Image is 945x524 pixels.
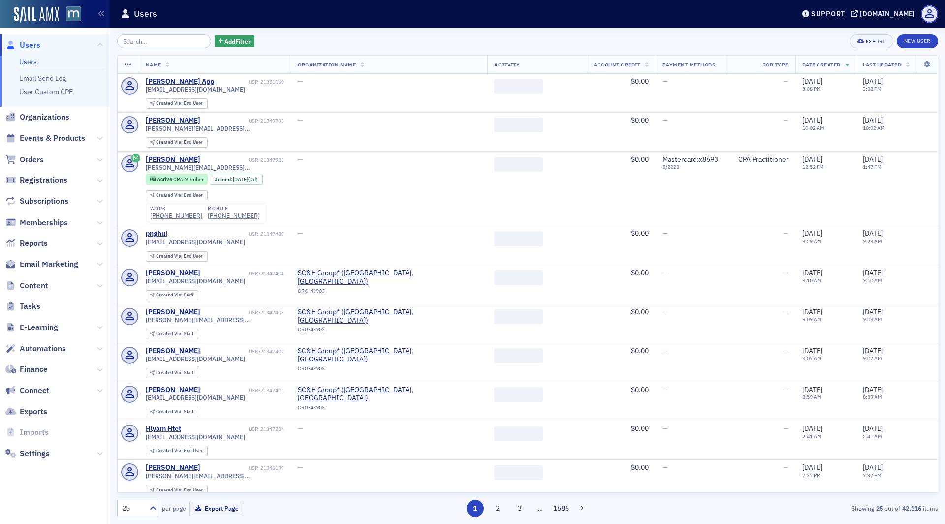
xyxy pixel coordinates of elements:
[146,347,200,356] div: [PERSON_NAME]
[863,116,883,125] span: [DATE]
[156,100,184,106] span: Created Via :
[156,101,203,106] div: End User
[662,307,668,316] span: —
[5,448,50,459] a: Settings
[162,504,186,513] label: per page
[5,322,58,333] a: E-Learning
[662,229,668,238] span: —
[5,343,66,354] a: Automations
[494,61,520,68] span: Activity
[494,157,543,172] span: ‌
[20,112,69,123] span: Organizations
[5,427,49,438] a: Imports
[233,176,248,183] span: [DATE]
[863,77,883,86] span: [DATE]
[783,385,788,394] span: —
[202,270,284,277] div: USR-21347404
[146,269,200,278] a: [PERSON_NAME]
[20,364,48,375] span: Finance
[511,500,529,517] button: 3
[631,229,649,238] span: $0.00
[146,155,200,164] a: [PERSON_NAME]
[298,155,303,164] span: —
[202,118,284,124] div: USR-21349796
[146,190,208,200] div: Created Via: End User
[5,406,47,417] a: Exports
[631,268,649,277] span: $0.00
[146,433,245,441] span: [EMAIL_ADDRESS][DOMAIN_NAME]
[863,164,882,170] time: 1:47 PM
[863,124,885,131] time: 10:02 AM
[156,369,184,376] span: Created Via :
[662,61,715,68] span: Payment Methods
[156,253,184,259] span: Created Via :
[146,368,198,378] div: Created Via: Staff
[146,290,198,300] div: Created Via: Staff
[146,355,245,362] span: [EMAIL_ADDRESS][DOMAIN_NAME]
[157,176,173,183] span: Active
[5,112,69,123] a: Organizations
[900,504,923,513] strong: 42,116
[20,322,58,333] span: E-Learning
[146,164,284,171] span: [PERSON_NAME][EMAIL_ADDRESS][DOMAIN_NAME]
[494,118,543,132] span: ‌
[802,393,821,400] time: 8:59 AM
[897,34,938,48] a: New User
[5,301,40,312] a: Tasks
[146,125,284,132] span: [PERSON_NAME][EMAIL_ADDRESS][DOMAIN_NAME]
[494,387,543,402] span: ‌
[662,424,668,433] span: —
[802,424,822,433] span: [DATE]
[298,288,480,297] div: ORG-43903
[156,254,203,259] div: End User
[173,176,204,183] span: CPA Member
[298,424,303,433] span: —
[156,487,184,493] span: Created Via :
[5,385,49,396] a: Connect
[863,277,882,284] time: 9:10 AM
[662,385,668,394] span: —
[298,269,480,286] a: SC&H Group* ([GEOGRAPHIC_DATA], [GEOGRAPHIC_DATA])
[298,77,303,86] span: —
[146,463,200,472] a: [PERSON_NAME]
[631,116,649,125] span: $0.00
[467,500,484,517] button: 1
[494,270,543,285] span: ‌
[146,98,208,109] div: Created Via: End User
[150,176,203,183] a: Active CPA Member
[146,116,200,125] div: [PERSON_NAME]
[851,10,918,17] button: [DOMAIN_NAME]
[146,386,200,394] div: [PERSON_NAME]
[783,424,788,433] span: —
[20,259,78,270] span: Email Marketing
[671,504,938,513] div: Showing out of items
[494,231,543,246] span: ‌
[298,347,480,364] span: SC&H Group* (Sparks Glencoe, MD)
[156,330,184,337] span: Created Via :
[215,35,255,48] button: AddFilter
[298,386,480,403] span: SC&H Group* (Sparks Glencoe, MD)
[169,231,284,237] div: USR-21347457
[146,77,214,86] a: [PERSON_NAME] App
[802,472,821,479] time: 7:37 PM
[298,365,480,375] div: ORG-43903
[20,196,68,207] span: Subscriptions
[117,34,211,48] input: Search…
[150,206,202,212] div: work
[802,307,822,316] span: [DATE]
[146,329,198,339] div: Created Via: Staff
[20,385,49,396] span: Connect
[59,6,81,23] a: View Homepage
[146,229,167,238] a: pnghui
[156,193,203,198] div: End User
[5,133,85,144] a: Events & Products
[20,175,67,186] span: Registrations
[863,393,882,400] time: 8:59 AM
[146,407,198,417] div: Created Via: Staff
[5,238,48,249] a: Reports
[298,347,480,364] a: SC&H Group* ([GEOGRAPHIC_DATA], [GEOGRAPHIC_DATA])
[19,74,66,83] a: Email Send Log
